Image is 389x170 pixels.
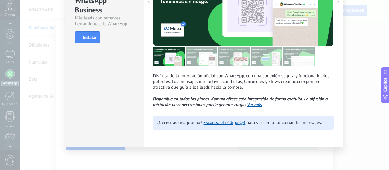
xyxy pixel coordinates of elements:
div: Más leads con potentes herramientas de WhatsApp [75,15,135,27]
span: Instalar [83,35,97,40]
img: tour_image_cc377002d0016b7ebaeb4dbe65cb2175.png [283,47,315,66]
a: Escanea el código QR [204,120,246,126]
a: Ver más [247,102,262,108]
button: Instalar [75,31,100,43]
img: tour_image_1009fe39f4f058b759f0df5a2b7f6f06.png [218,47,250,66]
i: Disponible en todos los planes. Kommo ofrece esta integración de forma gratuita. La difusión o in... [153,96,328,108]
img: tour_image_cc27419dad425b0ae96c2716632553fa.png [186,47,217,66]
span: ¿Necesitas una prueba? [157,120,202,126]
img: tour_image_62c9952fc9cf984da8d1d2aa2c453724.png [251,47,282,66]
p: Disfruta de la integración oficial con WhatsApp, con una conexión segura y funcionalidades potent... [153,73,334,108]
span: para ver cómo funcionan los mensajes. [246,120,322,126]
img: tour_image_7a4924cebc22ed9e3259523e50fe4fd6.png [153,47,185,66]
span: Copilot [382,78,388,92]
